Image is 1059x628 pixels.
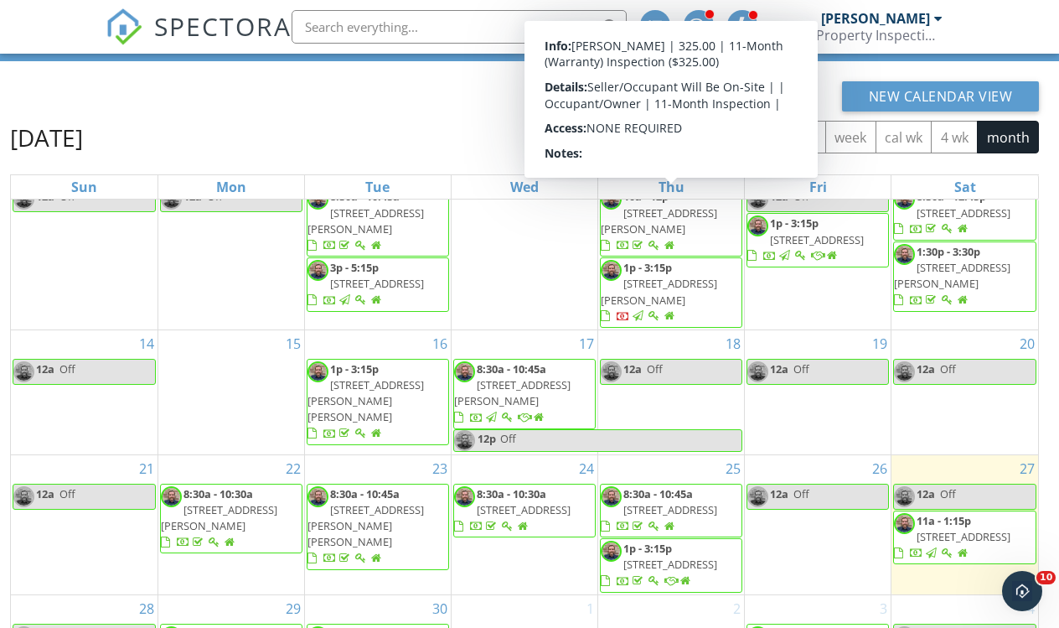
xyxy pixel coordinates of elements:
[623,502,717,517] span: [STREET_ADDRESS]
[307,189,424,252] a: 8:30a - 10:45a [STREET_ADDRESS][PERSON_NAME]
[454,361,571,425] a: 8:30a - 10:45a [STREET_ADDRESS][PERSON_NAME]
[477,502,571,517] span: [STREET_ADDRESS]
[13,189,34,210] img: headshot__matthew_king.jpg
[477,486,546,501] span: 8:30a - 10:30a
[307,205,424,236] span: [STREET_ADDRESS][PERSON_NAME]
[601,205,717,236] span: [STREET_ADDRESS][PERSON_NAME]
[36,486,54,501] span: 12a
[601,276,717,307] span: [STREET_ADDRESS][PERSON_NAME]
[576,455,597,482] a: Go to September 24, 2025
[158,330,304,454] td: Go to September 15, 2025
[307,377,424,424] span: [STREET_ADDRESS][PERSON_NAME][PERSON_NAME]
[601,189,622,210] img: headshot__matthew_king.jpg
[36,361,54,376] span: 12a
[623,361,642,376] span: 12a
[894,260,1010,291] span: [STREET_ADDRESS][PERSON_NAME]
[154,8,292,44] span: SPECTORA
[730,595,744,622] a: Go to October 2, 2025
[601,361,622,382] img: headshot__matthew_king.jpg
[307,361,424,441] a: 1p - 3:15p [STREET_ADDRESS][PERSON_NAME][PERSON_NAME]
[451,330,597,454] td: Go to September 17, 2025
[307,486,328,507] img: headshot__matthew_king.jpg
[894,513,915,534] img: headshot__matthew_king.jpg
[600,538,742,593] a: 1p - 3:15p [STREET_ADDRESS]
[784,121,826,153] button: day
[770,486,788,501] span: 12a
[330,361,379,376] span: 1p - 3:15p
[304,330,451,454] td: Go to September 16, 2025
[598,330,745,454] td: Go to September 18, 2025
[660,120,700,154] button: Previous month
[893,186,1036,241] a: 8:30a - 12:45p [STREET_ADDRESS]
[793,486,809,501] span: Off
[136,330,158,357] a: Go to September 14, 2025
[477,430,497,451] span: 12p
[598,158,745,330] td: Go to September 11, 2025
[307,484,449,570] a: 8:30a - 10:45a [STREET_ADDRESS][PERSON_NAME][PERSON_NAME]
[917,361,935,376] span: 12a
[894,361,915,382] img: headshot__matthew_king.jpg
[747,189,768,210] img: headshot__matthew_king.jpg
[770,361,788,376] span: 12a
[213,175,250,199] a: Monday
[600,484,742,538] a: 8:30a - 10:45a [STREET_ADDRESS]
[576,330,597,357] a: Go to September 17, 2025
[330,276,424,291] span: [STREET_ADDRESS]
[304,454,451,594] td: Go to September 23, 2025
[330,260,379,275] span: 3p - 5:15p
[160,484,302,554] a: 8:30a - 10:30a [STREET_ADDRESS][PERSON_NAME]
[940,361,956,376] span: Off
[825,121,876,153] button: week
[894,189,915,210] img: headshot__matthew_king.jpg
[842,81,1040,112] button: New Calendar View
[307,260,328,281] img: headshot__matthew_king.jpg
[746,213,889,267] a: 1p - 3:15p [STREET_ADDRESS]
[893,511,1036,565] a: 11a - 1:15p [STREET_ADDRESS]
[894,486,915,507] img: headshot__matthew_king.jpg
[136,595,158,622] a: Go to September 28, 2025
[821,10,930,27] div: [PERSON_NAME]
[429,455,451,482] a: Go to September 23, 2025
[59,361,75,376] span: Off
[655,175,688,199] a: Thursday
[1016,455,1038,482] a: Go to September 27, 2025
[601,541,717,588] a: 1p - 3:15p [STREET_ADDRESS]
[770,232,864,247] span: [STREET_ADDRESS]
[747,121,785,153] button: list
[282,595,304,622] a: Go to September 29, 2025
[747,215,768,236] img: headshot__matthew_king.jpg
[623,557,717,572] span: [STREET_ADDRESS]
[869,455,891,482] a: Go to September 26, 2025
[429,330,451,357] a: Go to September 16, 2025
[600,257,742,328] a: 1p - 3:15p [STREET_ADDRESS][PERSON_NAME]
[891,454,1038,594] td: Go to September 27, 2025
[13,361,34,382] img: headshot__matthew_king.jpg
[453,484,596,538] a: 8:30a - 10:30a [STREET_ADDRESS]
[601,260,717,324] a: 1p - 3:15p [STREET_ADDRESS][PERSON_NAME]
[891,330,1038,454] td: Go to September 20, 2025
[307,189,328,210] img: headshot__matthew_king.jpg
[601,260,622,281] img: headshot__matthew_king.jpg
[307,257,449,312] a: 3p - 5:15p [STREET_ADDRESS]
[282,330,304,357] a: Go to September 15, 2025
[454,377,571,408] span: [STREET_ADDRESS][PERSON_NAME]
[1036,571,1056,584] span: 10
[161,486,277,550] a: 8:30a - 10:30a [STREET_ADDRESS][PERSON_NAME]
[894,189,1010,236] a: 8:30a - 12:45p [STREET_ADDRESS]
[623,260,672,275] span: 1p - 3:15p
[307,486,424,566] a: 8:30a - 10:45a [STREET_ADDRESS][PERSON_NAME][PERSON_NAME]
[598,454,745,594] td: Go to September 25, 2025
[454,361,475,382] img: headshot__matthew_king.jpg
[429,595,451,622] a: Go to September 30, 2025
[13,486,34,507] img: headshot__matthew_king.jpg
[876,121,932,153] button: cal wk
[106,23,292,58] a: SPECTORA
[292,10,627,44] input: Search everything...
[722,330,744,357] a: Go to September 18, 2025
[454,430,475,451] img: headshot__matthew_king.jpg
[11,454,158,594] td: Go to September 21, 2025
[307,359,449,445] a: 1p - 3:15p [STREET_ADDRESS][PERSON_NAME][PERSON_NAME]
[583,595,597,622] a: Go to October 1, 2025
[454,486,571,533] a: 8:30a - 10:30a [STREET_ADDRESS]
[59,486,75,501] span: Off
